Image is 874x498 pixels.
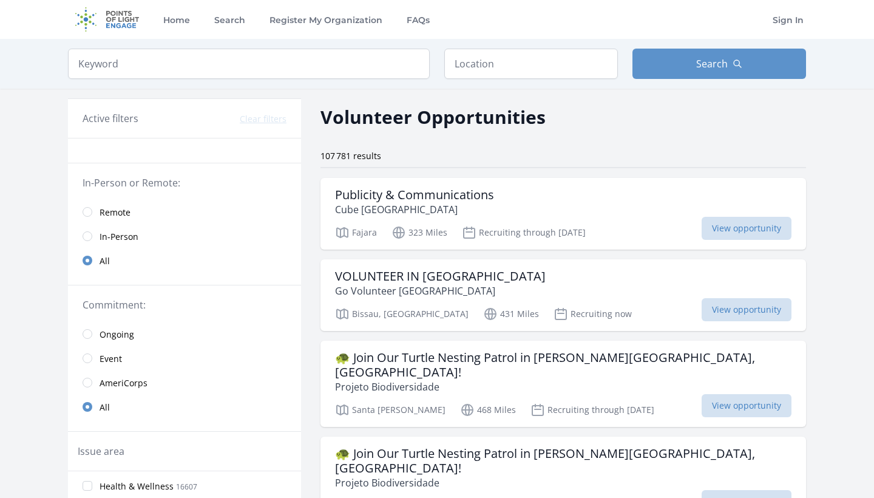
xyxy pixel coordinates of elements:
span: Search [696,56,728,71]
p: Recruiting through [DATE] [530,403,654,417]
legend: Issue area [78,444,124,459]
p: Go Volunteer [GEOGRAPHIC_DATA] [335,284,546,298]
a: All [68,248,301,273]
a: Ongoing [68,322,301,346]
p: Bissau, [GEOGRAPHIC_DATA] [335,307,469,321]
span: Ongoing [100,329,134,341]
p: Fajara [335,225,377,240]
h3: Publicity & Communications [335,188,494,202]
input: Health & Wellness 16607 [83,481,92,491]
input: Keyword [68,49,430,79]
p: Projeto Biodiversidade [335,476,791,490]
h3: VOLUNTEER IN [GEOGRAPHIC_DATA] [335,269,546,284]
a: In-Person [68,224,301,248]
input: Location [444,49,618,79]
span: View opportunity [702,298,791,321]
button: Clear filters [240,113,286,125]
span: 16607 [176,482,197,492]
legend: Commitment: [83,298,286,312]
p: Recruiting now [554,307,632,321]
span: Event [100,353,122,365]
span: Health & Wellness [100,480,174,493]
a: Publicity & Communications Cube [GEOGRAPHIC_DATA] Fajara 323 Miles Recruiting through [DATE] View... [320,178,806,250]
span: All [100,255,110,267]
span: View opportunity [702,217,791,240]
span: 107 781 results [320,150,381,162]
p: Projeto Biodiversidade [335,380,791,394]
a: VOLUNTEER IN [GEOGRAPHIC_DATA] Go Volunteer [GEOGRAPHIC_DATA] Bissau, [GEOGRAPHIC_DATA] 431 Miles... [320,259,806,331]
p: 431 Miles [483,307,539,321]
h3: Active filters [83,111,138,126]
p: Cube [GEOGRAPHIC_DATA] [335,202,494,217]
p: Santa [PERSON_NAME] [335,403,445,417]
a: Remote [68,200,301,224]
a: All [68,395,301,419]
span: Remote [100,206,130,219]
p: Recruiting through [DATE] [462,225,586,240]
a: AmeriCorps [68,370,301,395]
span: AmeriCorps [100,377,147,389]
legend: In-Person or Remote: [83,176,286,190]
h3: 🐢 Join Our Turtle Nesting Patrol in [PERSON_NAME][GEOGRAPHIC_DATA], [GEOGRAPHIC_DATA]! [335,446,791,476]
p: 468 Miles [460,403,516,417]
p: 323 Miles [391,225,447,240]
span: All [100,401,110,414]
span: In-Person [100,231,138,243]
span: View opportunity [702,394,791,417]
a: 🐢 Join Our Turtle Nesting Patrol in [PERSON_NAME][GEOGRAPHIC_DATA], [GEOGRAPHIC_DATA]! Projeto Bi... [320,341,806,427]
h3: 🐢 Join Our Turtle Nesting Patrol in [PERSON_NAME][GEOGRAPHIC_DATA], [GEOGRAPHIC_DATA]! [335,350,791,380]
button: Search [632,49,806,79]
a: Event [68,346,301,370]
h2: Volunteer Opportunities [320,103,546,131]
